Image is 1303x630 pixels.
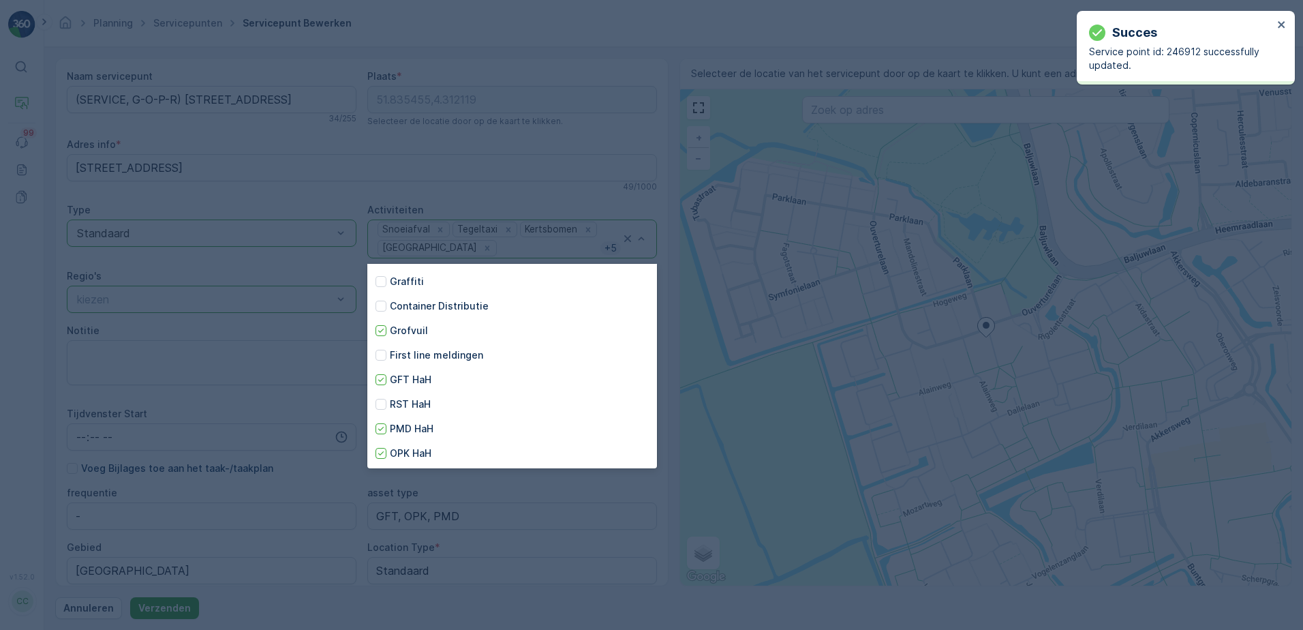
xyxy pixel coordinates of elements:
p: Service point id: 246912 successfully updated. [1089,45,1273,72]
p: Container Distributie [390,299,489,313]
p: PMD HaH [390,422,433,436]
p: OPK HaH [390,447,431,460]
p: Grofvuil [390,324,428,337]
p: GFT HaH [390,373,431,387]
p: succes [1112,23,1157,42]
p: RST HaH [390,397,431,411]
p: First line meldingen [390,348,483,362]
p: Graffiti [390,275,424,288]
button: close [1277,19,1287,32]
